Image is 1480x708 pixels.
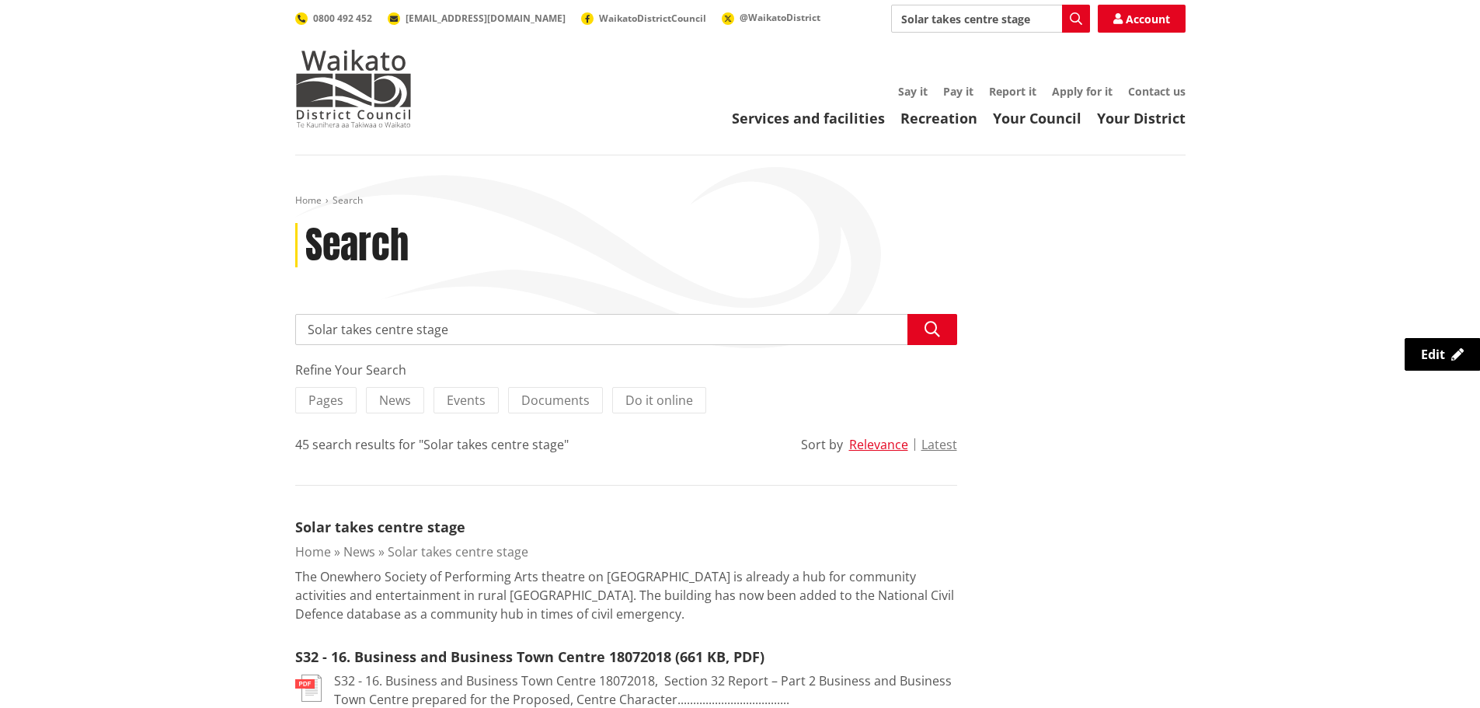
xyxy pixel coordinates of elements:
div: 45 search results for "Solar takes centre stage" [295,435,569,454]
a: Contact us [1128,84,1186,99]
input: Search input [891,5,1090,33]
span: News [379,392,411,409]
img: document-pdf.svg [295,675,322,702]
a: Solar takes centre stage [295,518,465,536]
nav: breadcrumb [295,194,1186,208]
a: Account [1098,5,1186,33]
a: [EMAIL_ADDRESS][DOMAIN_NAME] [388,12,566,25]
a: Your District [1097,109,1186,127]
a: S32 - 16. Business and Business Town Centre 18072018 (661 KB, PDF) [295,647,764,666]
span: Events [447,392,486,409]
a: Pay it [943,84,973,99]
h1: Search [305,223,409,268]
input: Search input [295,314,957,345]
a: Report it [989,84,1036,99]
span: Search [333,194,363,207]
span: Edit [1421,346,1445,363]
a: Home [295,194,322,207]
div: Sort by [801,435,843,454]
a: News [343,543,375,560]
span: Do it online [625,392,693,409]
p: The Onewhero Society of Performing Arts theatre on [GEOGRAPHIC_DATA] is already a hub for communi... [295,567,957,623]
a: WaikatoDistrictCouncil [581,12,706,25]
span: @WaikatoDistrict [740,11,820,24]
a: @WaikatoDistrict [722,11,820,24]
span: Documents [521,392,590,409]
img: Waikato District Council - Te Kaunihera aa Takiwaa o Waikato [295,50,412,127]
span: 0800 492 452 [313,12,372,25]
span: [EMAIL_ADDRESS][DOMAIN_NAME] [406,12,566,25]
a: Edit [1405,338,1480,371]
a: Services and facilities [732,109,885,127]
a: Home [295,543,331,560]
a: Apply for it [1052,84,1113,99]
button: Relevance [849,438,908,452]
a: Recreation [900,109,977,127]
a: Solar takes centre stage [388,543,528,560]
a: 0800 492 452 [295,12,372,25]
span: Pages [308,392,343,409]
a: Say it [898,84,928,99]
a: Your Council [993,109,1081,127]
div: Refine Your Search [295,361,957,379]
button: Latest [921,438,957,452]
span: WaikatoDistrictCouncil [599,12,706,25]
